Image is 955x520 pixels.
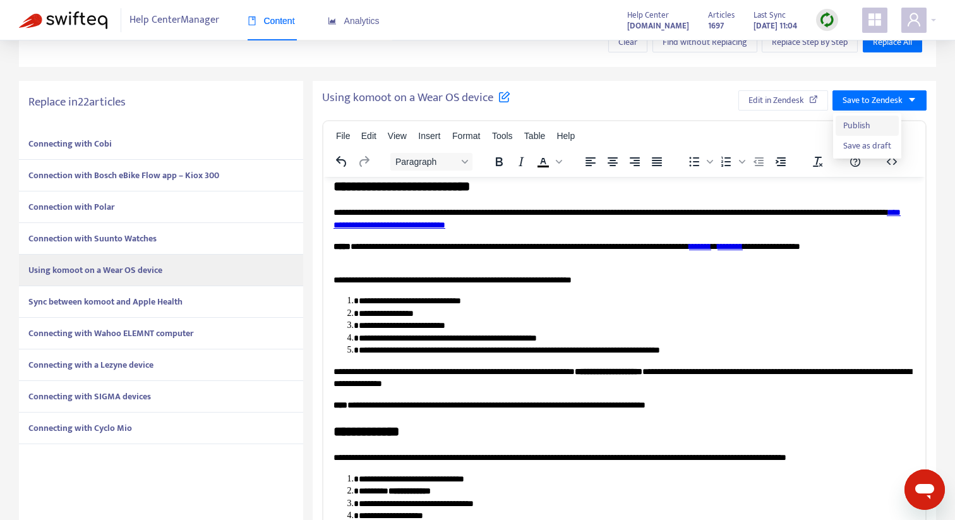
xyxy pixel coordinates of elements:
[738,90,828,111] button: Edit in Zendesk
[748,153,769,171] button: Decrease indent
[608,32,647,52] button: Clear
[390,153,472,171] button: Block Paragraph
[328,16,337,25] span: area-chart
[488,153,510,171] button: Bold
[683,153,715,171] div: Bullet list
[602,153,623,171] button: Align center
[248,16,295,26] span: Content
[652,32,757,52] button: Find without Replacing
[510,153,532,171] button: Italic
[28,421,132,435] strong: Connecting with Cyclo Mio
[843,139,891,153] span: Save as draft
[28,95,294,110] h5: Replace in 22 articles
[28,231,157,246] strong: Connection with Suunto Watches
[819,12,835,28] img: sync.dc5367851b00ba804db3.png
[322,90,510,106] h5: Using komoot on a Wear OS device
[844,153,866,171] button: Help
[28,358,153,372] strong: Connecting with a Lezyne device
[452,131,480,141] span: Format
[388,131,407,141] span: View
[532,153,564,171] div: Text color Black
[762,32,858,52] button: Replace Step By Step
[361,131,376,141] span: Edit
[843,119,891,133] span: Publish
[524,131,545,141] span: Table
[906,12,922,27] span: user
[627,8,669,22] span: Help Center
[28,263,162,277] strong: Using komoot on a Wear OS device
[129,8,219,32] span: Help Center Manager
[19,11,107,29] img: Swifteq
[748,94,804,107] span: Edit in Zendesk
[28,294,183,309] strong: Sync between komoot and Apple Health
[627,19,689,33] strong: [DOMAIN_NAME]
[353,153,375,171] button: Redo
[904,469,945,510] iframe: Button to launch messaging window, conversation in progress
[716,153,747,171] div: Numbered list
[28,389,151,404] strong: Connecting with SIGMA devices
[843,94,903,107] span: Save to Zendesk
[418,131,440,141] span: Insert
[867,12,882,27] span: appstore
[708,8,735,22] span: Articles
[832,90,927,111] button: Save to Zendeskcaret-down
[863,32,922,52] button: Replace All
[492,131,513,141] span: Tools
[331,153,352,171] button: Undo
[580,153,601,171] button: Align left
[336,131,351,141] span: File
[28,136,112,151] strong: Connecting with Cobi
[754,19,797,33] strong: [DATE] 11:04
[908,95,916,104] span: caret-down
[754,8,786,22] span: Last Sync
[395,157,457,167] span: Paragraph
[28,168,219,183] strong: Connection with Bosch eBike Flow app – Kiox 300
[328,16,380,26] span: Analytics
[248,16,256,25] span: book
[708,19,724,33] strong: 1697
[807,153,829,171] button: Clear formatting
[28,200,114,214] strong: Connection with Polar
[873,35,912,49] span: Replace All
[556,131,575,141] span: Help
[663,35,747,49] span: Find without Replacing
[627,18,689,33] a: [DOMAIN_NAME]
[646,153,668,171] button: Justify
[770,153,791,171] button: Increase indent
[28,326,193,341] strong: Connecting with Wahoo ELEMNT computer
[624,153,646,171] button: Align right
[772,35,848,49] span: Replace Step By Step
[618,35,637,49] span: Clear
